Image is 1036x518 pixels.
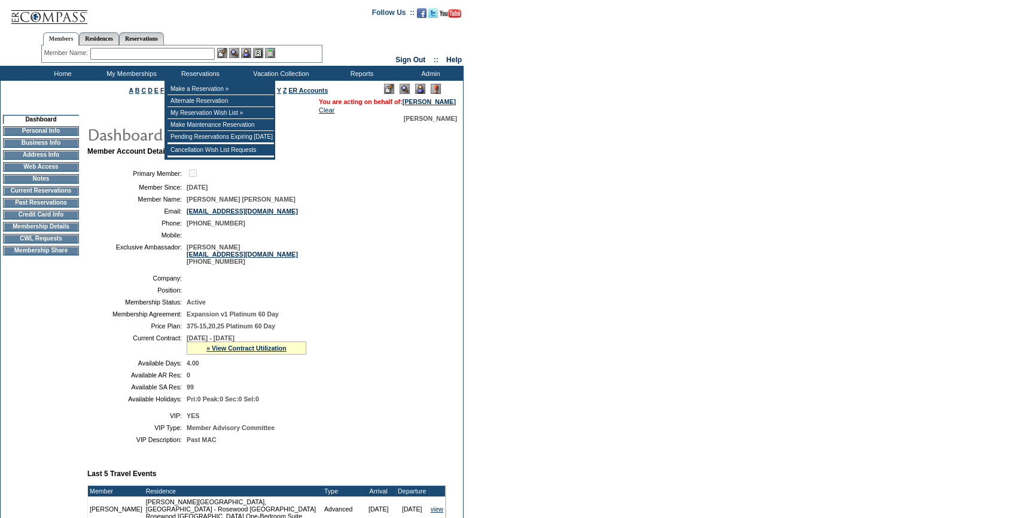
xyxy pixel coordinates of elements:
td: Phone: [92,220,182,227]
a: F [160,87,164,94]
a: Subscribe to our YouTube Channel [440,12,461,19]
img: View Mode [400,84,410,94]
td: Web Access [3,162,79,172]
a: [PERSON_NAME] [403,98,456,105]
span: Pri:0 Peak:0 Sec:0 Sel:0 [187,395,259,403]
td: Membership Status: [92,298,182,306]
a: Help [446,56,462,64]
span: YES [187,412,199,419]
td: Residence [144,486,322,496]
td: Notes [3,174,79,184]
span: 99 [187,383,194,391]
td: Membership Agreement: [92,310,182,318]
span: [DATE] - [DATE] [187,334,234,342]
img: View [229,48,239,58]
a: » View Contract Utilization [206,345,287,352]
td: Company: [92,275,182,282]
td: Reports [326,66,395,81]
td: Available AR Res: [92,371,182,379]
td: Available Days: [92,359,182,367]
a: B [135,87,140,94]
img: Follow us on Twitter [428,8,438,18]
td: Dashboard [3,115,79,124]
a: Clear [319,106,334,114]
td: Pending Reservations Expiring [DATE] [167,131,274,143]
td: Price Plan: [92,322,182,330]
span: [PERSON_NAME] [PERSON_NAME] [187,196,295,203]
a: Sign Out [395,56,425,64]
a: D [148,87,153,94]
td: Departure [395,486,429,496]
td: Current Contract: [92,334,182,355]
div: Member Name: [44,48,90,58]
td: My Reservation Wish List » [167,107,274,119]
span: Member Advisory Committee [187,424,275,431]
img: Reservations [253,48,263,58]
td: Arrival [362,486,395,496]
span: Active [187,298,206,306]
span: 0 [187,371,190,379]
td: Exclusive Ambassador: [92,243,182,265]
a: [EMAIL_ADDRESS][DOMAIN_NAME] [187,208,298,215]
td: VIP: [92,412,182,419]
a: Become our fan on Facebook [417,12,426,19]
span: [DATE] [187,184,208,191]
td: Business Info [3,138,79,148]
span: :: [434,56,438,64]
a: [EMAIL_ADDRESS][DOMAIN_NAME] [187,251,298,258]
a: C [141,87,146,94]
td: Home [27,66,96,81]
td: Type [322,486,362,496]
b: Last 5 Travel Events [87,470,156,478]
span: 375-15,20,25 Platinum 60 Day [187,322,275,330]
a: E [154,87,159,94]
td: My Memberships [96,66,164,81]
td: Member [88,486,144,496]
a: ER Accounts [288,87,328,94]
td: Current Reservations [3,186,79,196]
td: Cancellation Wish List Requests [167,144,274,156]
img: b_edit.gif [217,48,227,58]
td: Make Maintenance Reservation [167,119,274,131]
a: Z [283,87,287,94]
a: Follow us on Twitter [428,12,438,19]
td: Email: [92,208,182,215]
span: You are acting on behalf of: [319,98,456,105]
a: view [431,505,443,513]
span: 4.00 [187,359,199,367]
a: Members [43,32,80,45]
td: Admin [395,66,464,81]
td: Membership Share [3,246,79,255]
img: Impersonate [415,84,425,94]
a: Residences [79,32,119,45]
td: Follow Us :: [372,7,415,22]
a: A [129,87,133,94]
a: Y [277,87,281,94]
a: Reservations [119,32,164,45]
span: Expansion v1 Platinum 60 Day [187,310,279,318]
td: Make a Reservation » [167,83,274,95]
td: Member Since: [92,184,182,191]
td: Available Holidays: [92,395,182,403]
img: b_calculator.gif [265,48,275,58]
td: Available SA Res: [92,383,182,391]
img: Impersonate [241,48,251,58]
td: Primary Member: [92,167,182,179]
td: VIP Description: [92,436,182,443]
img: pgTtlDashboard.gif [87,122,326,146]
span: Past MAC [187,436,217,443]
b: Member Account Details [87,147,171,156]
td: Personal Info [3,126,79,136]
td: Membership Details [3,222,79,231]
td: Vacation Collection [233,66,326,81]
td: Alternate Reservation [167,95,274,107]
td: Address Info [3,150,79,160]
td: CWL Requests [3,234,79,243]
img: Become our fan on Facebook [417,8,426,18]
img: Log Concern/Member Elevation [431,84,441,94]
span: [PERSON_NAME] [PHONE_NUMBER] [187,243,298,265]
td: Position: [92,287,182,294]
span: [PHONE_NUMBER] [187,220,245,227]
td: Mobile: [92,231,182,239]
td: VIP Type: [92,424,182,431]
